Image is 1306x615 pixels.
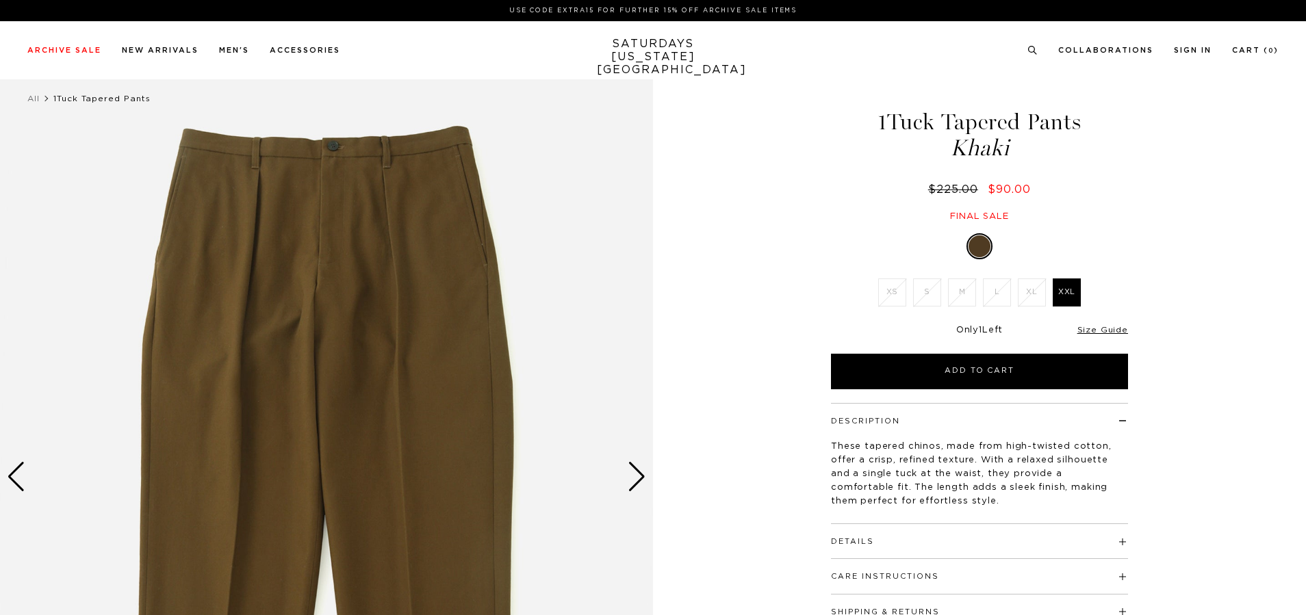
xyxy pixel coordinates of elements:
[27,94,40,103] a: All
[1077,326,1128,334] a: Size Guide
[831,573,939,580] button: Care Instructions
[829,211,1130,222] div: Final sale
[53,94,151,103] span: 1Tuck Tapered Pants
[219,47,249,54] a: Men's
[831,325,1128,337] div: Only Left
[988,184,1031,195] span: $90.00
[7,462,25,492] div: Previous slide
[1268,48,1274,54] small: 0
[829,137,1130,159] span: Khaki
[27,47,101,54] a: Archive Sale
[831,417,900,425] button: Description
[597,38,710,77] a: SATURDAYS[US_STATE][GEOGRAPHIC_DATA]
[270,47,340,54] a: Accessories
[122,47,199,54] a: New Arrivals
[928,184,984,195] del: $225.00
[979,326,982,335] span: 1
[831,538,874,545] button: Details
[1058,47,1153,54] a: Collaborations
[1174,47,1212,54] a: Sign In
[1232,47,1279,54] a: Cart (0)
[829,111,1130,159] h1: 1Tuck Tapered Pants
[831,440,1128,508] p: These tapered chinos, made from high-twisted cotton, offer a crisp, refined texture. With a relax...
[33,5,1273,16] p: Use Code EXTRA15 for Further 15% Off Archive Sale Items
[1053,278,1081,306] label: XXL
[831,354,1128,389] button: Add to Cart
[628,462,646,492] div: Next slide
